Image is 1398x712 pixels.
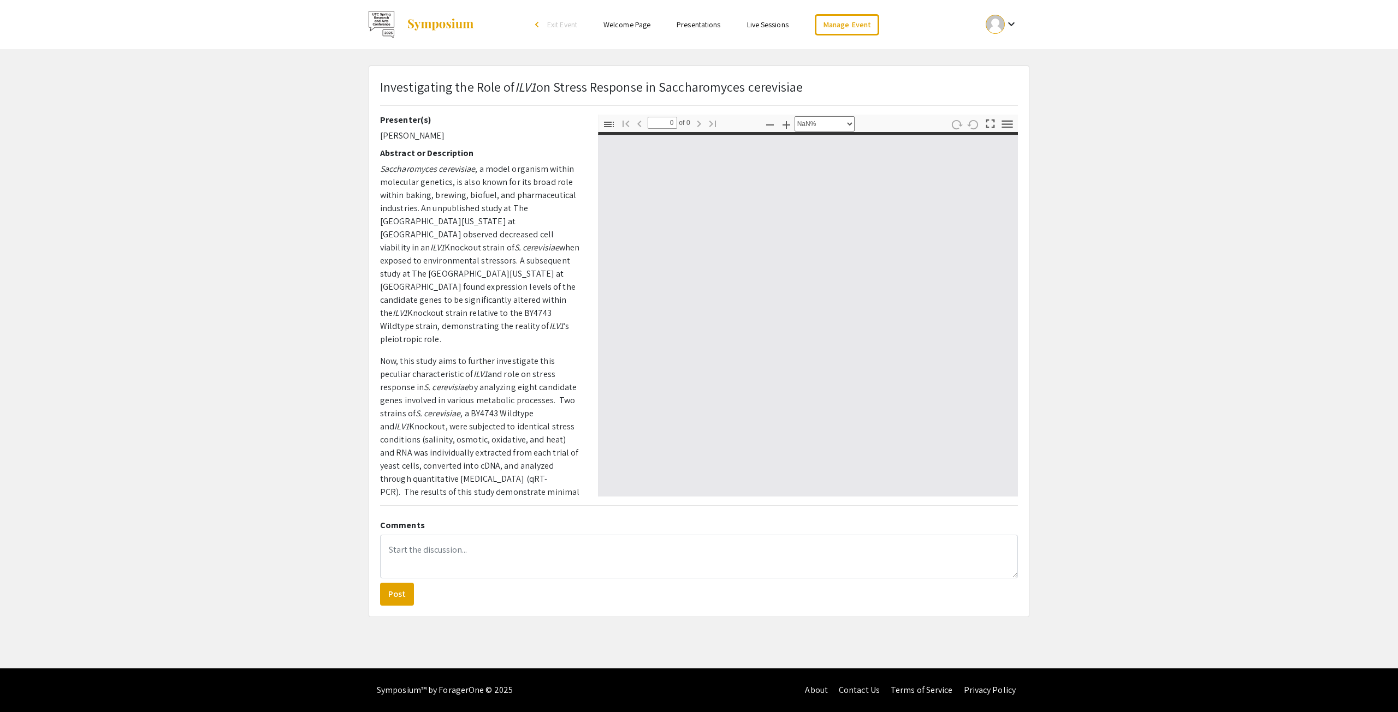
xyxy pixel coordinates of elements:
button: Next Page [690,115,708,131]
em: S. cerevisiae [424,381,469,393]
button: Rotate Counterclockwise [964,116,983,132]
p: Now, this study aims to further investigate this peculiar characteristic of and role on stress re... [380,355,582,590]
iframe: Chat [8,663,46,704]
button: Rotate Clockwise [947,116,966,132]
button: Go to Last Page [703,115,722,131]
button: Expand account dropdown [974,12,1029,37]
p: , a model organism within molecular genetics, is also known for its broad role within baking, bre... [380,163,582,346]
em: ILV1 [394,421,408,432]
a: Live Sessions [747,20,789,29]
h2: Presenter(s) [380,115,582,125]
img: UTC Spring Research and Arts Conference 2025 [369,11,395,38]
button: Zoom In [777,116,796,132]
a: Presentations [677,20,720,29]
select: Zoom [795,116,855,131]
button: Tools [998,116,1017,132]
button: Toggle Sidebar [600,116,618,132]
em: ILV1 [515,78,536,95]
em: ILV1 [430,242,445,253]
p: [PERSON_NAME] [380,129,582,142]
button: Go to First Page [617,115,635,131]
button: Zoom Out [761,116,779,132]
div: Symposium™ by ForagerOne © 2025 [377,668,513,712]
span: of 0 [677,117,690,129]
button: Switch to Presentation Mode [981,115,1000,130]
a: Terms of Service [891,684,953,696]
input: Page [648,117,677,129]
em: S. cerevisiae [416,408,460,419]
span: Exit Event [547,20,577,29]
div: arrow_back_ios [535,21,542,28]
em: S. cerevisiae [514,242,559,253]
button: Post [380,583,414,606]
h2: Comments [380,520,1018,530]
a: UTC Spring Research and Arts Conference 2025 [369,11,475,38]
h2: Abstract or Description [380,148,582,158]
a: Privacy Policy [964,684,1016,696]
em: ILV1 [393,307,407,319]
em: ILV1 [473,368,488,380]
button: Previous Page [630,115,649,131]
mat-icon: Expand account dropdown [1005,17,1018,31]
a: Welcome Page [603,20,650,29]
a: Manage Event [815,14,879,35]
a: About [805,684,828,696]
p: Investigating the Role of on Stress Response in Saccharomyces cerevisiae [380,77,803,97]
a: Contact Us [839,684,880,696]
img: Symposium by ForagerOne [406,18,475,31]
em: ILV1 [549,320,564,332]
em: Saccharomyces cerevisiae [380,163,475,175]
